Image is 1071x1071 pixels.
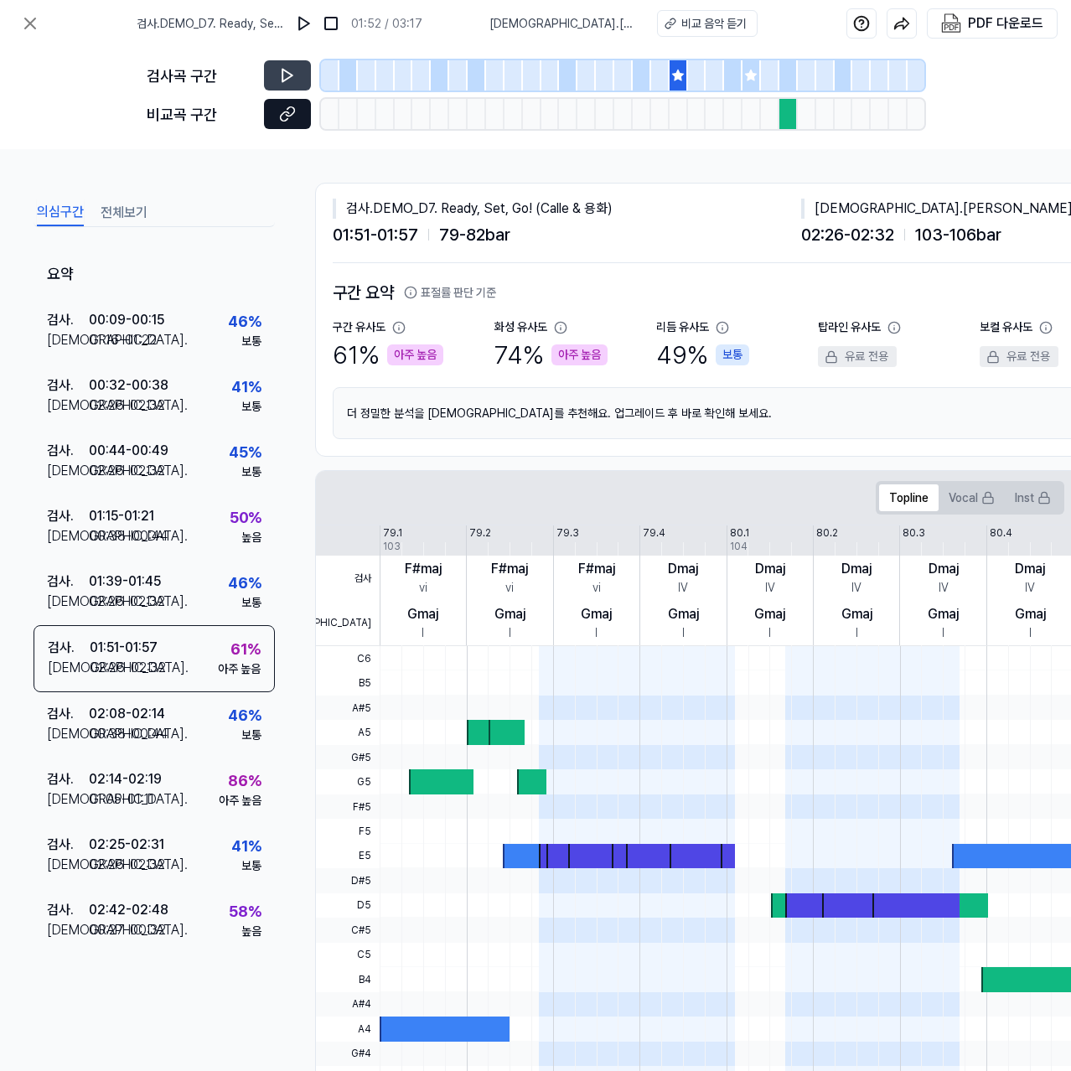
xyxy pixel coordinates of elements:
div: 01:15 - 01:21 [89,506,154,526]
div: IV [678,579,688,597]
div: 00:38 - 00:44 [89,526,168,546]
div: 보컬 유사도 [980,318,1032,336]
span: 검사 [316,556,380,601]
div: 검사 . [47,835,89,855]
a: 비교 음악 듣기 [657,10,758,37]
div: 검사 . [48,638,90,658]
div: Gmaj [841,604,872,624]
span: [DEMOGRAPHIC_DATA] [316,601,380,646]
div: 높음 [241,923,261,940]
div: Dmaj [841,559,872,579]
button: PDF 다운로드 [938,9,1047,38]
div: 아주 높음 [219,792,261,810]
span: 검사 . DEMO_D7. Ready, Set, Go! (Calle & 용화) [137,15,284,33]
img: share [893,15,910,32]
div: 비교 음악 듣기 [681,15,747,33]
div: 61 % [230,638,261,660]
img: play [296,15,313,32]
div: 요약 [34,251,275,298]
div: [DEMOGRAPHIC_DATA] . [47,396,89,416]
button: Vocal [939,484,1005,511]
div: F#maj [405,559,442,579]
div: 74 % [494,336,608,374]
img: PDF Download [941,13,961,34]
div: [DEMOGRAPHIC_DATA] . [47,855,89,875]
button: 의심구간 [37,199,84,226]
div: 검사 . [47,441,89,461]
div: 아주 높음 [218,660,261,678]
div: 61 % [333,336,443,374]
div: F#maj [578,559,615,579]
span: A#4 [316,992,380,1017]
span: C5 [316,943,380,967]
div: Gmaj [494,604,525,624]
div: 보통 [241,333,261,350]
div: 검사 . [47,375,89,396]
div: 02:08 - 02:14 [89,704,165,724]
div: 01:05 - 01:11 [89,789,154,810]
div: 00:38 - 00:44 [89,724,168,744]
div: 보통 [241,463,261,481]
span: D#5 [316,868,380,892]
div: IV [1025,579,1035,597]
div: 탑라인 유사도 [818,318,881,336]
button: 표절률 판단 기준 [404,284,496,302]
div: IV [939,579,949,597]
div: I [509,624,511,642]
div: Dmaj [929,559,959,579]
div: IV [851,579,861,597]
div: 104 [730,539,748,554]
div: 검사 . [47,704,89,724]
span: C#5 [316,918,380,942]
span: [DEMOGRAPHIC_DATA] . [PERSON_NAME] Beats [489,15,637,33]
div: F#maj [491,559,528,579]
div: 01:51 - 01:57 [90,638,158,658]
span: A#5 [316,696,380,720]
div: 검사 . [47,769,89,789]
div: 아주 높음 [387,344,443,365]
div: 45 % [229,441,261,463]
div: I [1029,624,1032,642]
div: 02:26 - 02:32 [89,396,165,416]
div: 02:14 - 02:19 [89,769,162,789]
div: Gmaj [407,604,438,624]
div: 41 % [231,835,261,857]
span: 02:26 - 02:32 [801,222,894,247]
img: stop [323,15,339,32]
span: 79 - 82 bar [439,222,510,247]
div: 보통 [241,727,261,744]
div: 01:39 - 01:45 [89,572,161,592]
div: [DEMOGRAPHIC_DATA] . [47,592,89,612]
div: 00:09 - 00:15 [89,310,164,330]
div: vi [419,579,427,597]
div: 01:16 - 01:22 [89,330,157,350]
div: I [856,624,858,642]
div: 보통 [716,344,749,365]
div: 유료 전용 [980,346,1058,367]
div: Gmaj [668,604,699,624]
div: [DEMOGRAPHIC_DATA] . [48,658,90,678]
span: B5 [316,670,380,695]
div: IV [765,579,775,597]
div: [DEMOGRAPHIC_DATA] . [47,526,89,546]
div: 79.1 [383,525,402,541]
img: help [853,15,870,32]
div: Gmaj [581,604,612,624]
div: 86 % [228,769,261,792]
div: 구간 유사도 [333,318,385,336]
span: A5 [316,720,380,744]
div: I [942,624,944,642]
span: F5 [316,819,380,843]
div: PDF 다운로드 [968,13,1043,34]
div: 검사 . [47,572,89,592]
div: [DEMOGRAPHIC_DATA] . [47,461,89,481]
div: 80.1 [730,525,749,541]
div: 00:27 - 00:32 [89,920,166,940]
div: 검사 . [47,506,89,526]
span: D5 [316,893,380,918]
div: 02:42 - 02:48 [89,900,168,920]
div: 화성 유사도 [494,318,547,336]
div: 80.3 [903,525,925,541]
div: [DEMOGRAPHIC_DATA] . [47,789,89,810]
div: 유료 전용 [818,346,897,367]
